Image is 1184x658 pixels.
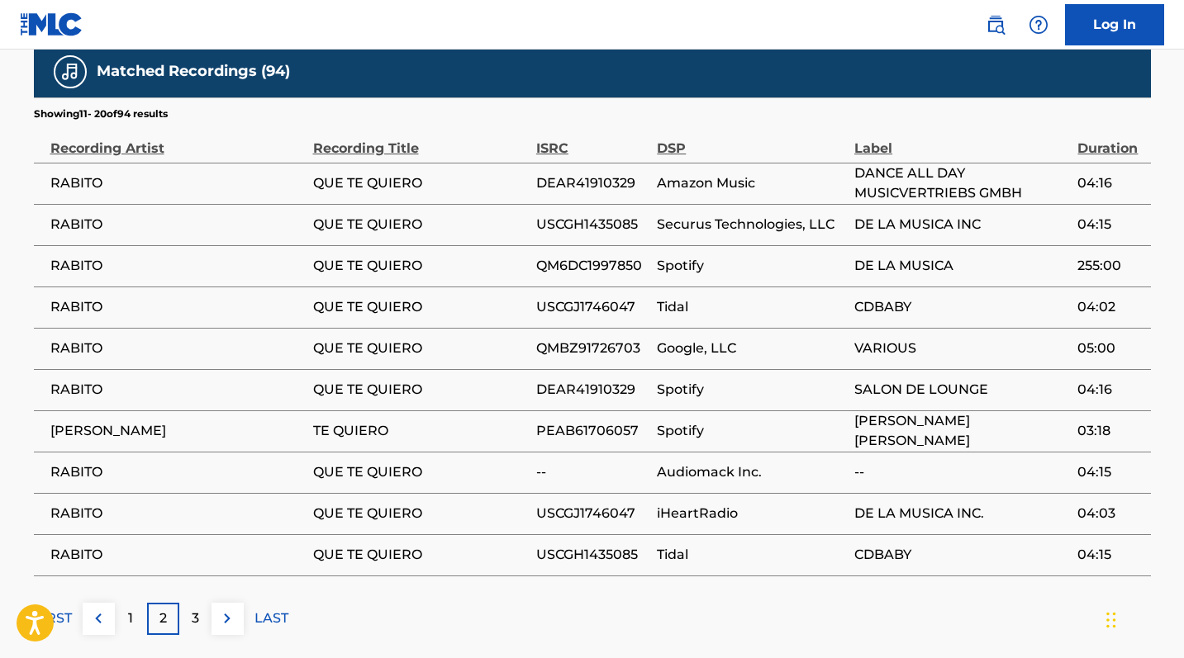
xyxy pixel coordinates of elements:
span: -- [854,462,1069,482]
iframe: Chat Widget [1101,579,1184,658]
img: Matched Recordings [60,62,80,82]
span: Amazon Music [657,173,846,193]
span: RABITO [50,338,305,358]
span: -- [536,462,649,482]
span: Spotify [657,421,846,441]
span: Tidal [657,545,846,565]
span: USCGH1435085 [536,545,649,565]
span: 04:03 [1077,504,1142,523]
span: 04:02 [1077,297,1142,317]
span: RABITO [50,173,305,193]
span: QMBZ91726703 [536,338,649,358]
img: help [1029,15,1048,35]
img: right [217,608,237,628]
p: FIRST [34,608,72,628]
span: QUE TE QUIERO [313,380,528,400]
div: Recording Title [313,121,528,159]
a: Public Search [979,8,1012,41]
div: Help [1022,8,1055,41]
div: Label [854,121,1069,159]
span: DE LA MUSICA [854,256,1069,276]
span: QM6DC1997850 [536,256,649,276]
span: RABITO [50,504,305,523]
p: 2 [159,608,167,628]
div: Recording Artist [50,121,305,159]
span: RABITO [50,297,305,317]
span: Audiomack Inc. [657,462,846,482]
a: Log In [1065,4,1164,45]
span: Tidal [657,297,846,317]
span: SALON DE LOUNGE [854,380,1069,400]
span: Spotify [657,256,846,276]
img: left [88,608,108,628]
span: 04:16 [1077,380,1142,400]
span: QUE TE QUIERO [313,297,528,317]
span: QUE TE QUIERO [313,545,528,565]
div: Arrastrar [1106,595,1116,645]
span: QUE TE QUIERO [313,173,528,193]
span: DEAR41910329 [536,173,649,193]
p: LAST [254,608,288,628]
span: CDBABY [854,545,1069,565]
span: QUE TE QUIERO [313,256,528,276]
div: Duration [1077,121,1142,159]
span: RABITO [50,545,305,565]
span: 03:18 [1077,421,1142,441]
span: CDBABY [854,297,1069,317]
span: Spotify [657,380,846,400]
div: Widget de chat [1101,579,1184,658]
span: iHeartRadio [657,504,846,523]
span: 255:00 [1077,256,1142,276]
h5: Matched Recordings (94) [97,62,290,81]
span: RABITO [50,380,305,400]
span: USCGJ1746047 [536,504,649,523]
img: MLC Logo [20,12,83,36]
span: RABITO [50,256,305,276]
span: 04:15 [1077,462,1142,482]
span: DANCE ALL DAY MUSICVERTRIEBS GMBH [854,163,1069,203]
p: Showing 11 - 20 of 94 results [34,107,168,121]
span: 05:00 [1077,338,1142,358]
img: search [986,15,1006,35]
span: [PERSON_NAME] [50,421,305,441]
span: QUE TE QUIERO [313,462,528,482]
span: RABITO [50,215,305,234]
span: QUE TE QUIERO [313,504,528,523]
div: DSP [657,121,846,159]
span: QUE TE QUIERO [313,215,528,234]
span: TE QUIERO [313,421,528,441]
div: ISRC [536,121,649,159]
span: Securus Technologies, LLC [657,215,846,234]
p: 3 [192,608,199,628]
span: DE LA MUSICA INC. [854,504,1069,523]
span: QUE TE QUIERO [313,338,528,358]
span: PEAB61706057 [536,421,649,441]
span: DEAR41910329 [536,380,649,400]
span: USCGH1435085 [536,215,649,234]
span: [PERSON_NAME] [PERSON_NAME] [854,411,1069,451]
span: 04:16 [1077,173,1142,193]
span: RABITO [50,462,305,482]
p: 1 [128,608,133,628]
span: VARIOUS [854,338,1069,358]
span: USCGJ1746047 [536,297,649,317]
span: DE LA MUSICA INC [854,215,1069,234]
span: Google, LLC [657,338,846,358]
span: 04:15 [1077,545,1142,565]
span: 04:15 [1077,215,1142,234]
